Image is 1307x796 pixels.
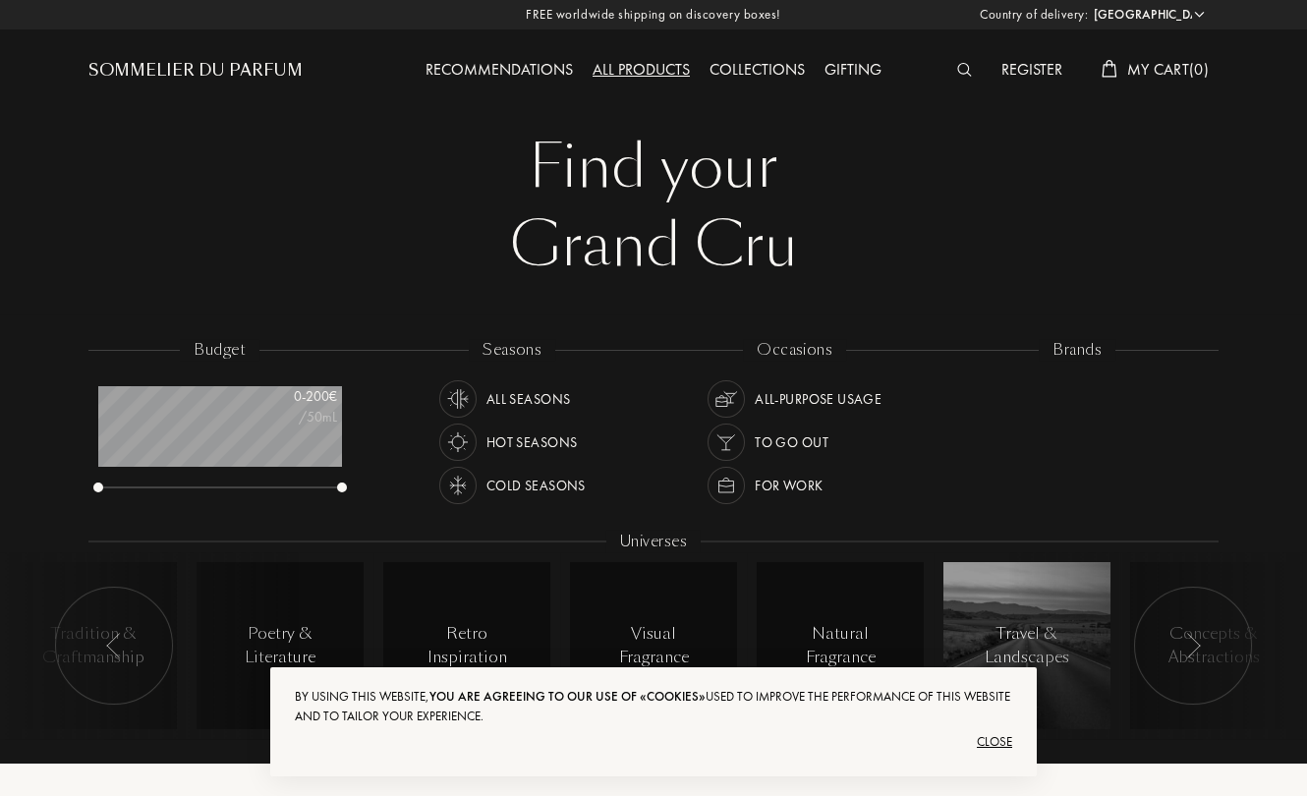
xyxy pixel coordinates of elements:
div: Close [295,726,1012,758]
div: Retro Inspiration [426,622,509,669]
div: /50mL [239,407,337,427]
img: usage_occasion_party_white.svg [712,428,740,456]
div: Recommendations [416,58,583,84]
img: usage_season_cold_white.svg [444,472,472,499]
img: usage_season_hot_white.svg [444,428,472,456]
a: Collections [700,59,815,80]
div: Find your [103,128,1204,206]
img: search_icn_white.svg [957,63,972,77]
div: Register [992,58,1072,84]
div: Gifting [815,58,891,84]
span: My Cart ( 0 ) [1127,59,1209,80]
div: All-purpose Usage [755,380,881,418]
div: occasions [743,339,846,362]
span: you are agreeing to our use of «cookies» [429,688,706,705]
div: Travel & Landscapes [985,622,1069,669]
img: arr_left.svg [106,633,122,658]
div: Visual Fragrance [612,622,696,669]
a: Sommelier du Parfum [88,59,303,83]
div: Collections [700,58,815,84]
div: brands [1039,339,1115,362]
div: For Work [755,467,823,504]
img: usage_season_average_white.svg [444,385,472,413]
div: Natural Fragrance [799,622,882,669]
a: Gifting [815,59,891,80]
img: usage_occasion_all_white.svg [712,385,740,413]
a: Recommendations [416,59,583,80]
div: Hot Seasons [486,424,578,461]
div: seasons [469,339,555,362]
div: budget [180,339,259,362]
div: 0 - 200 € [239,386,337,407]
a: Register [992,59,1072,80]
span: Country of delivery: [980,5,1088,25]
div: To go Out [755,424,828,461]
img: cart_white.svg [1102,60,1117,78]
a: All products [583,59,700,80]
img: arr_left.svg [1185,633,1201,658]
div: Universes [606,531,701,553]
img: arrow_w.png [1192,7,1207,22]
div: By using this website, used to improve the performance of this website and to tailor your experie... [295,687,1012,726]
img: usage_occasion_work_white.svg [712,472,740,499]
div: All products [583,58,700,84]
div: All Seasons [486,380,571,418]
div: Cold Seasons [486,467,586,504]
div: Grand Cru [103,206,1204,285]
